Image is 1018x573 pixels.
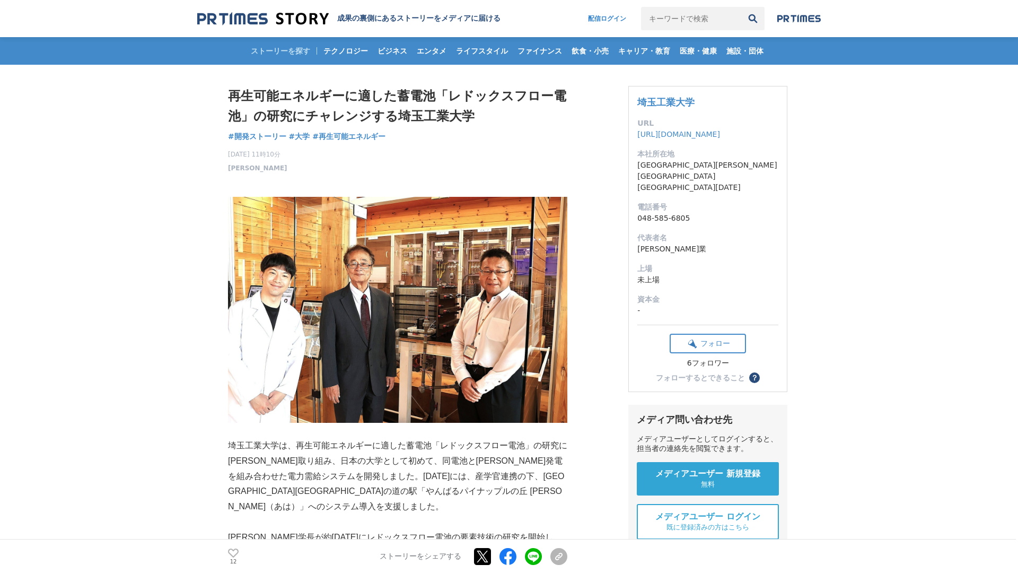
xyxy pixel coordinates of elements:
[637,97,695,108] a: 埼玉工業大学
[637,149,778,160] dt: 本社所在地
[319,37,372,65] a: テクノロジー
[312,131,385,142] a: #再生可能エネルギー
[656,374,745,381] div: フォローするとできること
[637,435,779,454] div: メディアユーザーとしてログインすると、担当者の連絡先を閲覧できます。
[670,359,746,368] div: 6フォロワー
[567,46,613,56] span: 飲食・小売
[373,37,411,65] a: ビジネス
[577,7,637,30] a: 配信ログイン
[289,132,310,141] span: #大学
[228,438,567,515] p: 埼玉工業大学は、再生可能エネルギーに適した蓄電池「レドックスフロー電池」の研究に[PERSON_NAME]取り組み、日本の大学として初めて、同電池と[PERSON_NAME]発電を組み合わせた電...
[637,232,778,244] dt: 代表者名
[228,131,286,142] a: #開発ストーリー
[655,511,760,523] span: メディアユーザー ログイン
[312,132,385,141] span: #再生可能エネルギー
[197,12,501,26] a: 成果の裏側にあるストーリーをメディアに届ける 成果の裏側にあるストーリーをメディアに届ける
[228,132,286,141] span: #開発ストーリー
[637,462,779,496] a: メディアユーザー 新規登録 無料
[655,468,760,480] span: メディアユーザー 新規登録
[637,274,778,285] dd: 未上場
[701,480,715,489] span: 無料
[777,14,821,23] img: prtimes
[319,46,372,56] span: テクノロジー
[228,559,239,564] p: 12
[722,46,768,56] span: 施設・団体
[337,14,501,23] h2: 成果の裏側にあるストーリーをメディアに届ける
[289,131,310,142] a: #大学
[513,37,566,65] a: ファイナンス
[228,150,287,159] span: [DATE] 11時10分
[637,504,779,540] a: メディアユーザー ログイン 既に登録済みの方はこちら
[228,86,567,127] h1: 再生可能エネルギーに適した蓄電池「レドックスフロー電池」の研究にチャレンジする埼玉工業大学
[228,197,567,423] img: thumbnail_eb55e250-739d-11f0-81c7-fd1cffee32e1.JPG
[637,263,778,274] dt: 上場
[722,37,768,65] a: 施設・団体
[637,413,779,426] div: メディア問い合わせ先
[413,46,451,56] span: エンタメ
[749,372,760,383] button: ？
[675,37,721,65] a: 医療・健康
[614,37,674,65] a: キャリア・教育
[637,305,778,316] dd: -
[670,334,746,353] button: フォロー
[513,46,566,56] span: ファイナンス
[228,163,287,173] a: [PERSON_NAME]
[413,37,451,65] a: エンタメ
[637,118,778,129] dt: URL
[452,37,512,65] a: ライフスタイル
[373,46,411,56] span: ビジネス
[641,7,741,30] input: キーワードで検索
[637,202,778,213] dt: 電話番号
[751,374,758,381] span: ？
[637,213,778,224] dd: 048-585-6805
[380,552,461,561] p: ストーリーをシェアする
[614,46,674,56] span: キャリア・教育
[567,37,613,65] a: 飲食・小売
[741,7,765,30] button: 検索
[666,523,749,532] span: 既に登録済みの方はこちら
[637,294,778,305] dt: 資本金
[675,46,721,56] span: 医療・健康
[637,244,778,255] dd: [PERSON_NAME]業
[197,12,329,26] img: 成果の裏側にあるストーリーをメディアに届ける
[637,130,720,138] a: [URL][DOMAIN_NAME]
[452,46,512,56] span: ライフスタイル
[637,160,778,193] dd: [GEOGRAPHIC_DATA][PERSON_NAME][GEOGRAPHIC_DATA][GEOGRAPHIC_DATA][DATE]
